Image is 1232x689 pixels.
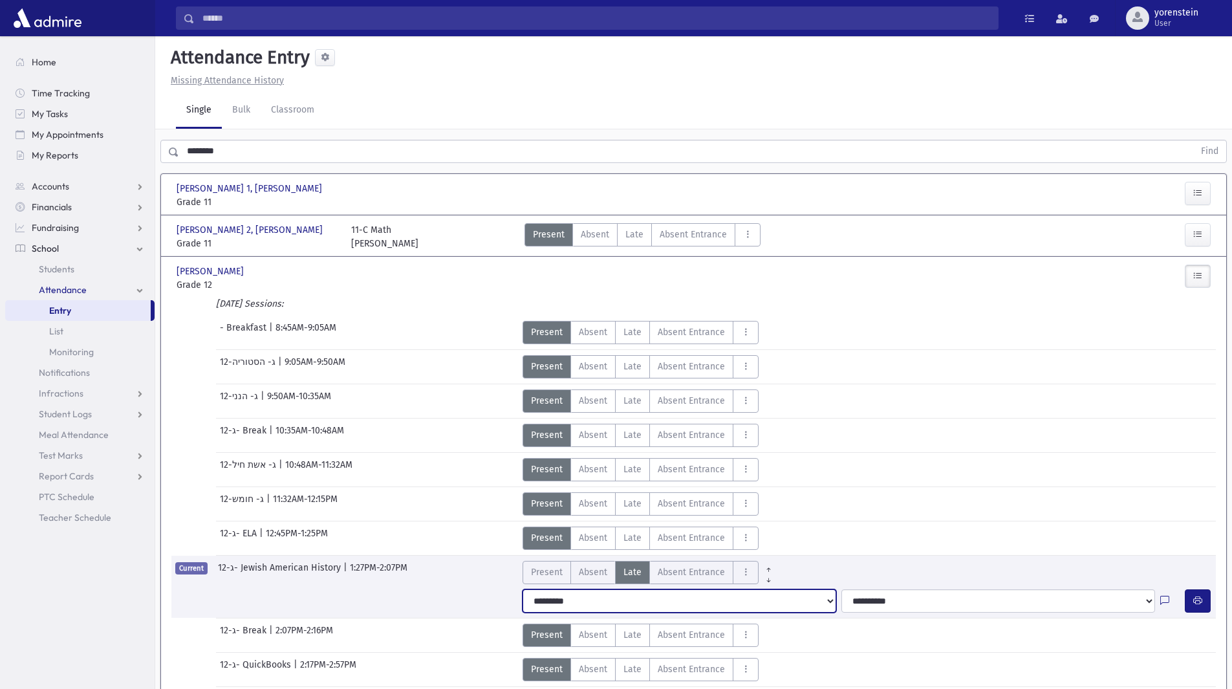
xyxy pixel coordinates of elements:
span: Late [623,662,642,676]
a: My Reports [5,145,155,166]
span: Time Tracking [32,87,90,99]
span: Meal Attendance [39,429,109,441]
div: AttTypes [523,389,759,413]
div: AttTypes [523,424,759,447]
span: [PERSON_NAME] [177,265,246,278]
span: Present [531,428,563,442]
span: 12-ג- Jewish American History [218,561,343,584]
a: Report Cards [5,466,155,487]
span: Absent Entrance [658,565,725,579]
span: | [266,492,273,516]
span: User [1154,18,1198,28]
span: 8:45AM-9:05AM [276,321,336,344]
span: Present [531,565,563,579]
span: Late [623,531,642,545]
span: Absent [579,662,607,676]
span: Late [623,360,642,373]
a: Missing Attendance History [166,75,284,86]
span: 11:32AM-12:15PM [273,492,338,516]
span: 12-ג- אשת חיל [220,458,279,481]
span: | [278,355,285,378]
a: Time Tracking [5,83,155,104]
a: Financials [5,197,155,217]
a: Student Logs [5,404,155,424]
span: Absent Entrance [660,228,727,241]
div: AttTypes [523,321,759,344]
span: 10:48AM-11:32AM [285,458,352,481]
span: Present [531,497,563,510]
span: Present [531,662,563,676]
span: Absent Entrance [658,497,725,510]
span: Present [533,228,565,241]
span: PTC Schedule [39,491,94,503]
span: Teacher Schedule [39,512,111,523]
span: Attendance [39,284,87,296]
span: Absent Entrance [658,463,725,476]
div: AttTypes [523,458,759,481]
a: Classroom [261,93,325,129]
span: Absent [579,325,607,339]
a: All Prior [759,561,779,571]
span: Late [623,565,642,579]
span: [PERSON_NAME] 2, [PERSON_NAME] [177,223,325,237]
a: Students [5,259,155,279]
span: Grade 11 [177,195,338,209]
span: Late [623,463,642,476]
span: 12-ג- הסטוריה [220,355,278,378]
span: 12-ג- Break [220,624,269,647]
span: Fundraising [32,222,79,234]
a: Teacher Schedule [5,507,155,528]
span: Home [32,56,56,68]
a: Attendance [5,279,155,300]
span: | [294,658,300,681]
i: [DATE] Sessions: [216,298,283,309]
span: Current [175,562,208,574]
div: AttTypes [523,527,759,550]
div: AttTypes [523,492,759,516]
span: My Appointments [32,129,103,140]
span: Late [623,428,642,442]
span: Present [531,463,563,476]
img: AdmirePro [10,5,85,31]
div: AttTypes [523,355,759,378]
button: Find [1193,140,1226,162]
span: 10:35AM-10:48AM [276,424,344,447]
span: Absent [579,360,607,373]
a: All Later [759,571,779,582]
span: Late [623,497,642,510]
span: Test Marks [39,450,83,461]
span: Absent Entrance [658,428,725,442]
span: Present [531,360,563,373]
span: Late [623,628,642,642]
span: 2:07PM-2:16PM [276,624,333,647]
span: [PERSON_NAME] 1, [PERSON_NAME] [177,182,325,195]
span: Late [623,325,642,339]
span: Present [531,325,563,339]
a: School [5,238,155,259]
a: Entry [5,300,151,321]
span: | [269,424,276,447]
span: 12-ג- הנני [220,389,261,413]
span: - Breakfast [220,321,269,344]
span: Absent Entrance [658,628,725,642]
span: 9:50AM-10:35AM [267,389,331,413]
span: | [269,624,276,647]
a: Monitoring [5,342,155,362]
a: Home [5,52,155,72]
span: Absent [581,228,609,241]
span: Financials [32,201,72,213]
span: | [279,458,285,481]
span: Absent [579,628,607,642]
div: AttTypes [524,223,761,250]
span: Absent [579,565,607,579]
input: Search [195,6,998,30]
span: Absent Entrance [658,325,725,339]
span: 1:27PM-2:07PM [350,561,407,584]
a: PTC Schedule [5,487,155,507]
a: Bulk [222,93,261,129]
span: | [259,527,266,550]
a: List [5,321,155,342]
span: 12:45PM-1:25PM [266,527,328,550]
a: My Tasks [5,104,155,124]
span: My Reports [32,149,78,161]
